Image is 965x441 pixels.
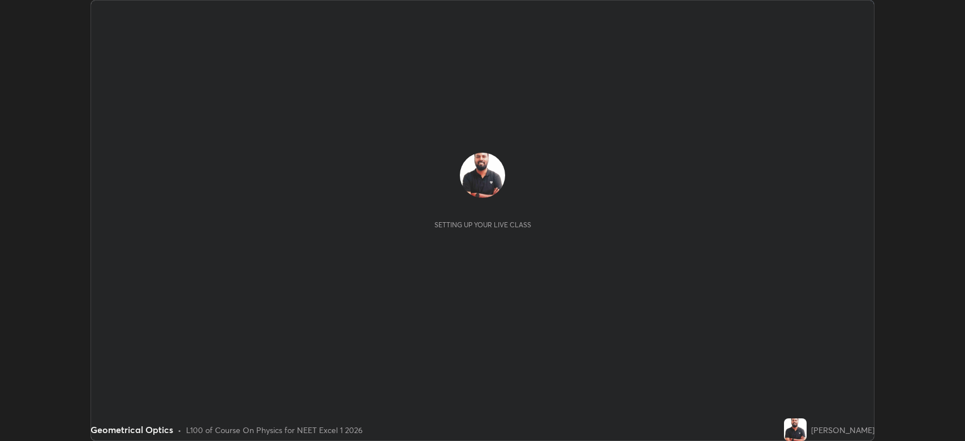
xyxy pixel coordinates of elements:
[460,153,505,198] img: 08faf541e4d14fc7b1a5b06c1cc58224.jpg
[811,424,874,436] div: [PERSON_NAME]
[434,220,531,229] div: Setting up your live class
[178,424,182,436] div: •
[91,423,173,436] div: Geometrical Optics
[186,424,363,436] div: L100 of Course On Physics for NEET Excel 1 2026
[784,418,807,441] img: 08faf541e4d14fc7b1a5b06c1cc58224.jpg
